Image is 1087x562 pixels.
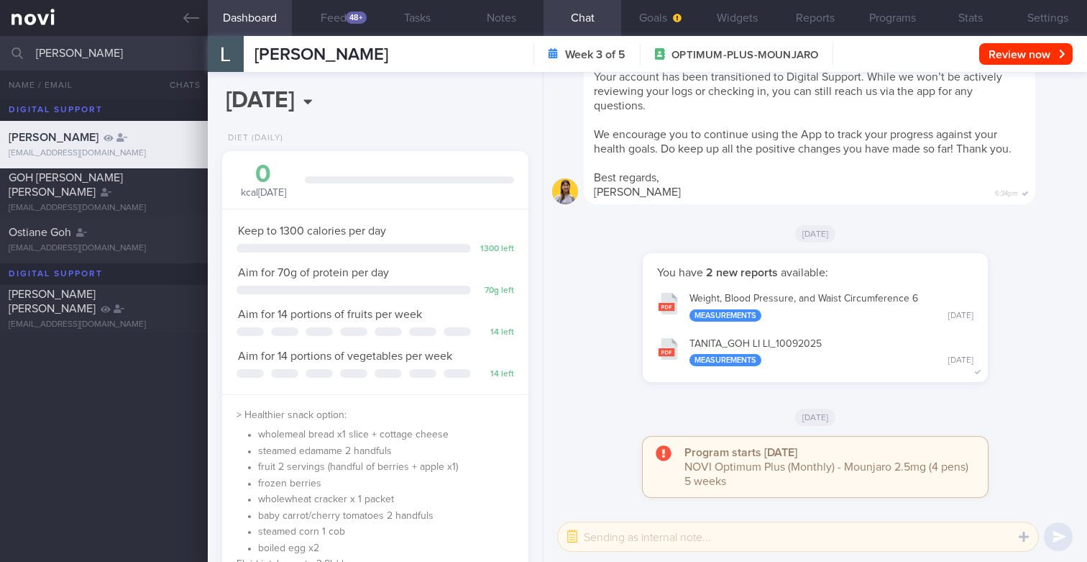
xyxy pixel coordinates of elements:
button: Review now [979,43,1073,65]
button: Weight, Blood Pressure, and Waist Circumference 6 Measurements [DATE] [650,284,981,329]
span: Aim for 14 portions of vegetables per week [238,350,452,362]
div: TANITA_ GOH LI LI_ 10092025 [689,338,973,367]
span: [DATE] [795,409,836,426]
li: fruit 2 servings (handful of berries + apple x1) [258,458,514,474]
div: [DATE] [948,311,973,322]
span: We encourage you to continue using the App to track your progress against your health goals. Do k... [594,129,1012,155]
span: [PERSON_NAME] [9,132,98,143]
span: Your account has been transitioned to Digital Support. While we won’t be actively reviewing your ... [594,71,1002,112]
div: [EMAIL_ADDRESS][DOMAIN_NAME] [9,319,199,330]
div: kcal [DATE] [237,162,290,200]
li: wholemeal bread x1 slice + cottage cheese [258,425,514,442]
span: Ostiane Goh [9,227,71,238]
li: frozen berries [258,474,514,491]
div: 0 [237,162,290,187]
li: boiled egg x2 [258,539,514,556]
div: Weight, Blood Pressure, and Waist Circumference 6 [689,293,973,322]
div: [EMAIL_ADDRESS][DOMAIN_NAME] [9,203,199,214]
span: > Healthier snack option: [237,410,347,420]
div: 1300 left [478,244,514,255]
div: Diet (Daily) [222,133,283,144]
li: steamed edamame 2 handfuls [258,442,514,458]
span: 5 weeks [684,476,726,487]
div: 48+ [346,12,367,24]
div: [DATE] [948,355,973,366]
span: [PERSON_NAME] [PERSON_NAME] [9,289,96,314]
span: Aim for 70g of protein per day [238,267,389,278]
span: Best regards, [594,172,659,183]
strong: Week 3 of 5 [565,47,625,62]
span: Aim for 14 portions of fruits per week [238,309,422,320]
li: steamed corn 1 cob [258,522,514,539]
span: [PERSON_NAME] [594,186,681,198]
div: [EMAIL_ADDRESS][DOMAIN_NAME] [9,243,199,254]
button: TANITA_GOH LI LI_10092025 Measurements [DATE] [650,329,981,374]
span: Keep to 1300 calories per day [238,225,386,237]
div: 14 left [478,327,514,338]
span: [PERSON_NAME] [254,46,388,63]
span: 6:34pm [995,185,1018,199]
div: [EMAIL_ADDRESS][DOMAIN_NAME] [9,148,199,159]
div: 14 left [478,369,514,380]
li: baby carrot/cherry tomatoes 2 handfuls [258,507,514,523]
button: Chats [150,71,208,99]
div: 70 g left [478,286,514,296]
span: [DATE] [795,225,836,243]
strong: Program starts [DATE] [684,447,797,458]
span: OPTIMUM-PLUS-MOUNJARO [671,48,818,63]
div: Measurements [689,354,761,366]
span: NOVI Optimum Plus (Monthly) - Mounjaro 2.5mg (4 pens) [684,461,968,473]
span: GOH [PERSON_NAME] [PERSON_NAME] [9,172,123,198]
li: wholewheat cracker x 1 packet [258,490,514,507]
div: Measurements [689,309,761,322]
p: You have available: [657,266,973,280]
strong: 2 new reports [703,267,781,278]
